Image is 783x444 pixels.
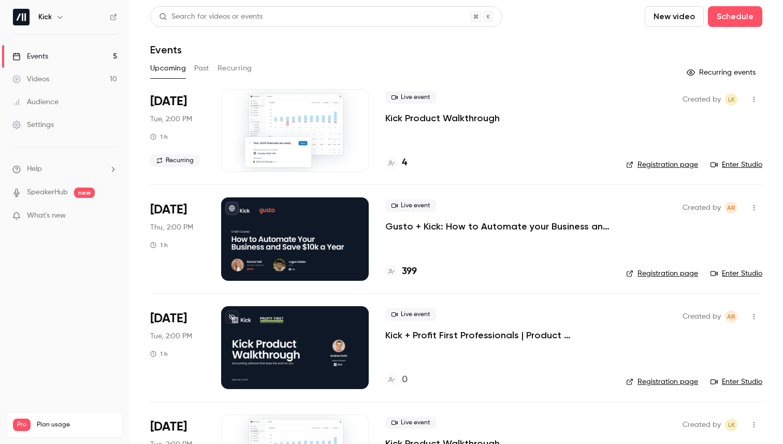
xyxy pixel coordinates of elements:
a: 399 [385,265,417,279]
span: What's new [27,210,66,221]
a: Enter Studio [711,377,762,387]
span: Help [27,164,42,175]
span: Live event [385,199,437,212]
div: Sep 30 Tue, 2:00 PM (America/Toronto) [150,306,205,389]
h4: 4 [402,156,407,170]
span: [DATE] [150,310,187,327]
h6: Kick [38,12,52,22]
span: Created by [683,310,721,323]
span: Andrew Roth [725,202,737,214]
span: Created by [683,419,721,431]
h4: 0 [402,373,408,387]
span: LK [728,419,735,431]
span: Tue, 2:00 PM [150,331,192,341]
button: Upcoming [150,60,186,77]
img: Kick [13,9,30,25]
div: Audience [12,97,59,107]
span: Plan usage [37,421,117,429]
span: Thu, 2:00 PM [150,222,193,233]
button: Schedule [708,6,762,27]
span: [DATE] [150,93,187,110]
span: Created by [683,93,721,106]
div: Events [12,51,48,62]
span: [DATE] [150,202,187,218]
span: Live event [385,91,437,104]
span: AR [727,310,735,323]
h4: 399 [402,265,417,279]
a: Enter Studio [711,160,762,170]
a: 0 [385,373,408,387]
button: New video [645,6,704,27]
span: Live event [385,308,437,321]
a: Kick + Profit First Professionals | Product Walkthrough [385,329,610,341]
a: Kick Product Walkthrough [385,112,500,124]
span: Live event [385,417,437,429]
a: Registration page [626,268,698,279]
div: Search for videos or events [159,11,263,22]
span: Andrew Roth [725,310,737,323]
button: Recurring [218,60,252,77]
button: Past [194,60,209,77]
span: AR [727,202,735,214]
span: Tue, 2:00 PM [150,114,192,124]
a: 4 [385,156,407,170]
h1: Events [150,44,182,56]
div: 1 h [150,350,168,358]
span: Logan Kieller [725,93,737,106]
div: 1 h [150,133,168,141]
span: [DATE] [150,419,187,435]
span: Created by [683,202,721,214]
li: help-dropdown-opener [12,164,117,175]
span: new [74,188,95,198]
div: Sep 25 Thu, 11:00 AM (America/Vancouver) [150,197,205,280]
div: 1 h [150,241,168,249]
a: Registration page [626,160,698,170]
span: Logan Kieller [725,419,737,431]
span: Recurring [150,154,200,167]
a: Gusto + Kick: How to Automate your Business and Save $10k a Year [385,220,610,233]
div: Videos [12,74,49,84]
span: Pro [13,419,31,431]
div: Settings [12,120,54,130]
a: SpeakerHub [27,187,68,198]
a: Enter Studio [711,268,762,279]
span: LK [728,93,735,106]
button: Recurring events [682,64,762,81]
a: Registration page [626,377,698,387]
div: Sep 23 Tue, 11:00 AM (America/Los Angeles) [150,89,205,172]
